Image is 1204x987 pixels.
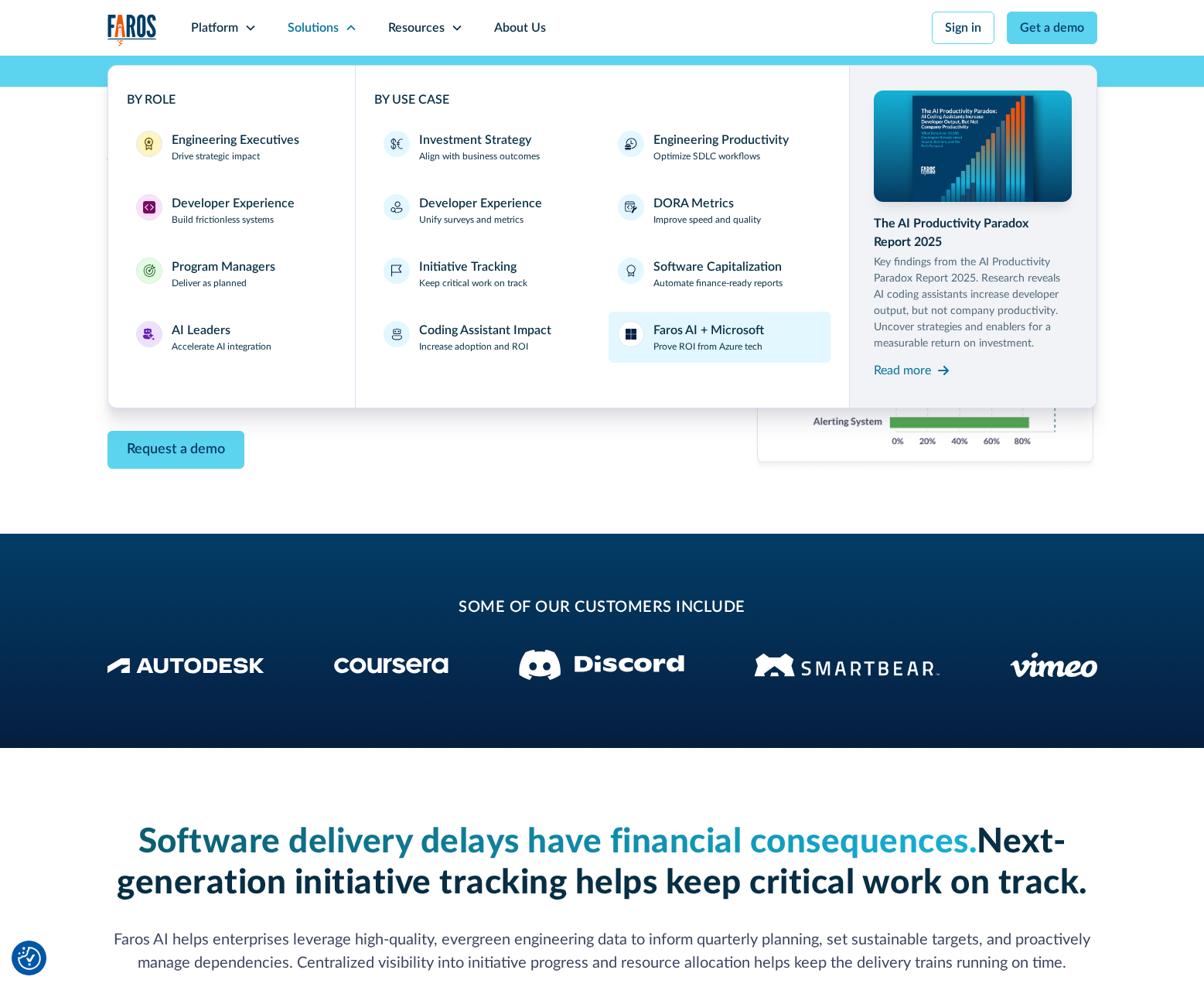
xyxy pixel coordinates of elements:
p: Keep critical work on track [419,276,527,290]
p: Accelerate AI integration [172,340,271,353]
a: DORA MetricsImprove speed and quality [609,185,831,236]
img: Autodesk Logo [107,657,264,674]
div: Developer Experience [172,194,295,213]
div: Resources [388,19,445,37]
a: home [107,14,157,46]
button: Cookie Settings [18,947,41,970]
img: Engineering Executives [143,138,155,150]
a: Engineering ProductivityOptimize SDLC workflows [609,121,831,172]
div: Developer Experience [419,194,542,213]
a: Developer ExperienceDeveloper ExperienceBuild frictionless systems [127,185,337,236]
p: Faros AI helps enterprises leverage high-quality, evergreen engineering data to inform quarterly ... [107,928,1097,975]
a: Coding Assistant ImpactIncrease adoption and ROI [374,312,596,363]
img: Vimeo logo [1010,652,1097,678]
p: Key findings from the AI Productivity Paradox Report 2025. Research reveals AI coding assistants ... [874,254,1072,352]
p: Automate finance-ready reports [653,276,783,290]
div: Software Capitalization [653,258,782,276]
h3: Next-generation initiative tracking helps keep critical work on track. [107,822,1097,904]
a: The AI Productivity Paradox Report 2025Key findings from the AI Productivity Paradox Report 2025.... [874,91,1072,383]
a: Initiative TrackingKeep critical work on track [374,248,596,299]
img: AI Leaders [143,328,155,340]
p: Prove ROI from Azure tech [653,340,762,353]
p: Unify surveys and metrics [419,213,524,227]
h2: some of our customers include [231,596,974,619]
img: Discord logo [519,650,684,680]
a: Engineering ExecutivesEngineering ExecutivesDrive strategic impact [127,121,337,172]
span: Software delivery delays have financial consequences. [138,825,977,859]
div: Initiative Tracking [419,258,517,276]
div: Faros AI + Microsoft [653,321,764,340]
div: Program Managers [172,258,275,276]
div: AI Leaders [172,321,230,340]
div: DORA Metrics [653,194,734,213]
div: Platform [191,19,238,37]
nav: Solutions [107,56,1097,408]
div: BY USE CASE [374,91,831,109]
p: Drive strategic impact [172,149,260,163]
p: Align with business outcomes [419,149,540,163]
img: Program Managers [143,265,155,277]
a: Software CapitalizationAutomate finance-ready reports [609,248,831,299]
img: Coursera Logo [334,657,449,674]
img: Smartbear Logo [754,651,940,679]
p: Increase adoption and ROI [419,340,528,353]
img: Revisit consent button [18,947,41,970]
div: Coding Assistant Impact [419,321,551,340]
div: BY ROLE [127,91,337,109]
div: Solutions [288,19,339,37]
p: Deliver as planned [172,276,247,290]
a: Developer ExperienceUnify surveys and metrics [374,185,596,236]
a: Get a demo [1007,12,1097,44]
p: Improve speed and quality [653,213,761,227]
a: Faros AI + MicrosoftProve ROI from Azure tech [609,312,831,363]
a: Investment StrategyAlign with business outcomes [374,121,596,172]
a: Contact Modal [107,431,244,469]
div: Read more [874,361,931,380]
a: Sign in [932,12,994,44]
a: AI LeadersAI LeadersAccelerate AI integration [127,312,337,363]
img: Developer Experience [143,201,155,213]
p: Build frictionless systems [172,213,274,227]
a: Program ManagersProgram ManagersDeliver as planned [127,248,337,299]
div: Investment Strategy [419,131,531,149]
div: Engineering Executives [172,131,299,149]
div: Engineering Productivity [653,131,789,149]
div: The AI Productivity Paradox Report 2025 [874,214,1072,251]
img: Logo of the analytics and reporting company Faros. [107,14,157,46]
p: Optimize SDLC workflows [653,149,760,163]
